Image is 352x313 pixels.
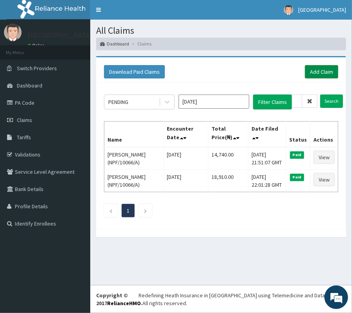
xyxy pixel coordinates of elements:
a: View [314,173,335,186]
td: [DATE] 22:01:28 GMT [248,169,286,192]
span: Paid [290,174,304,181]
th: Encounter Date [164,121,208,147]
td: 14,740.00 [208,147,248,170]
a: Online [27,43,46,48]
a: RelianceHMO [107,300,141,307]
span: Claims [17,116,32,124]
img: User Image [284,5,294,15]
footer: All rights reserved. [90,285,352,313]
div: Redefining Heath Insurance in [GEOGRAPHIC_DATA] using Telemedicine and Data Science! [139,291,346,299]
a: Add Claim [305,65,338,78]
button: Filter Claims [253,95,292,109]
h1: All Claims [96,25,346,36]
th: Actions [310,121,338,147]
span: Tariffs [17,134,31,141]
th: Status [286,121,310,147]
span: We're online! [46,99,108,178]
li: Claims [130,40,151,47]
span: Paid [290,151,304,158]
div: PENDING [108,98,128,106]
button: Download Paid Claims [104,65,165,78]
a: View [314,151,335,164]
th: Name [104,121,164,147]
a: Previous page [109,207,113,214]
td: 18,910.00 [208,169,248,192]
p: [GEOGRAPHIC_DATA] [27,32,92,39]
td: [DATE] 21:51:07 GMT [248,147,286,170]
img: User Image [4,24,22,41]
input: Search [320,95,343,108]
td: [DATE] [164,147,208,170]
strong: Copyright © 2017 . [96,292,142,307]
span: [GEOGRAPHIC_DATA] [298,6,346,13]
input: Select Month and Year [179,95,249,109]
a: Next page [144,207,147,214]
td: [PERSON_NAME] (NPF/10066/A) [104,147,164,170]
span: Switch Providers [17,65,57,72]
div: Minimize live chat window [129,4,148,23]
td: [PERSON_NAME] (NPF/10066/A) [104,169,164,192]
span: Dashboard [17,82,42,89]
th: Total Price(₦) [208,121,248,147]
input: Search by HMO ID [292,95,302,108]
textarea: Type your message and hit 'Enter' [4,214,150,242]
img: d_794563401_company_1708531726252_794563401 [15,39,32,59]
th: Date Filed [248,121,286,147]
td: [DATE] [164,169,208,192]
a: Page 1 is your current page [127,207,129,214]
div: Chat with us now [41,44,132,54]
a: Dashboard [100,40,129,47]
